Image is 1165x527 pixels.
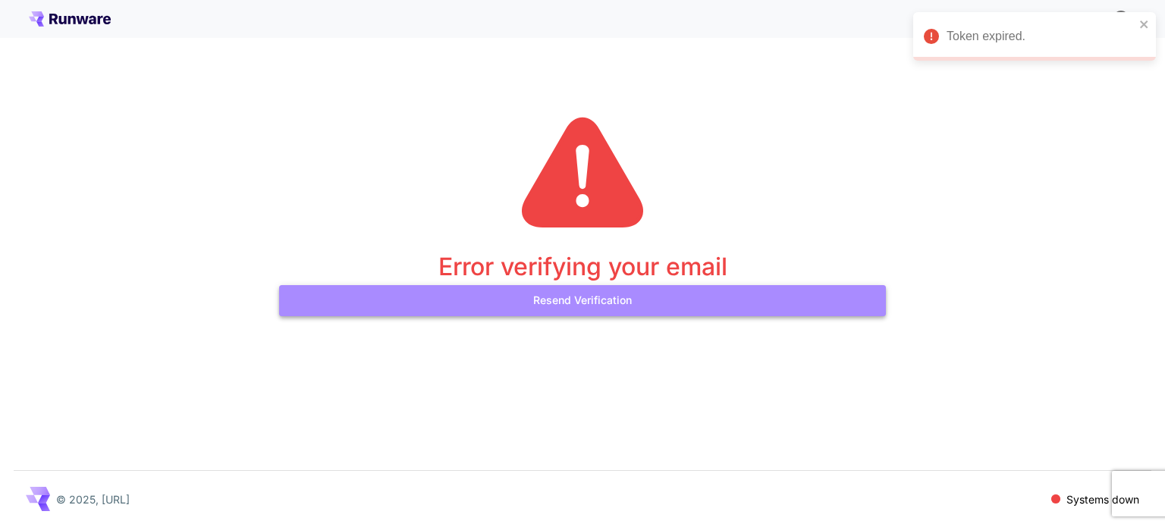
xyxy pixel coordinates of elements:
[1106,3,1136,33] button: In order to qualify for free credit, you need to sign up with a business email address and click ...
[1066,491,1139,507] p: Systems down
[947,27,1135,45] div: Token expired.
[1139,18,1150,30] button: close
[56,491,130,507] p: © 2025, [URL]
[279,285,886,316] button: Resend Verification
[438,249,727,285] p: Error verifying your email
